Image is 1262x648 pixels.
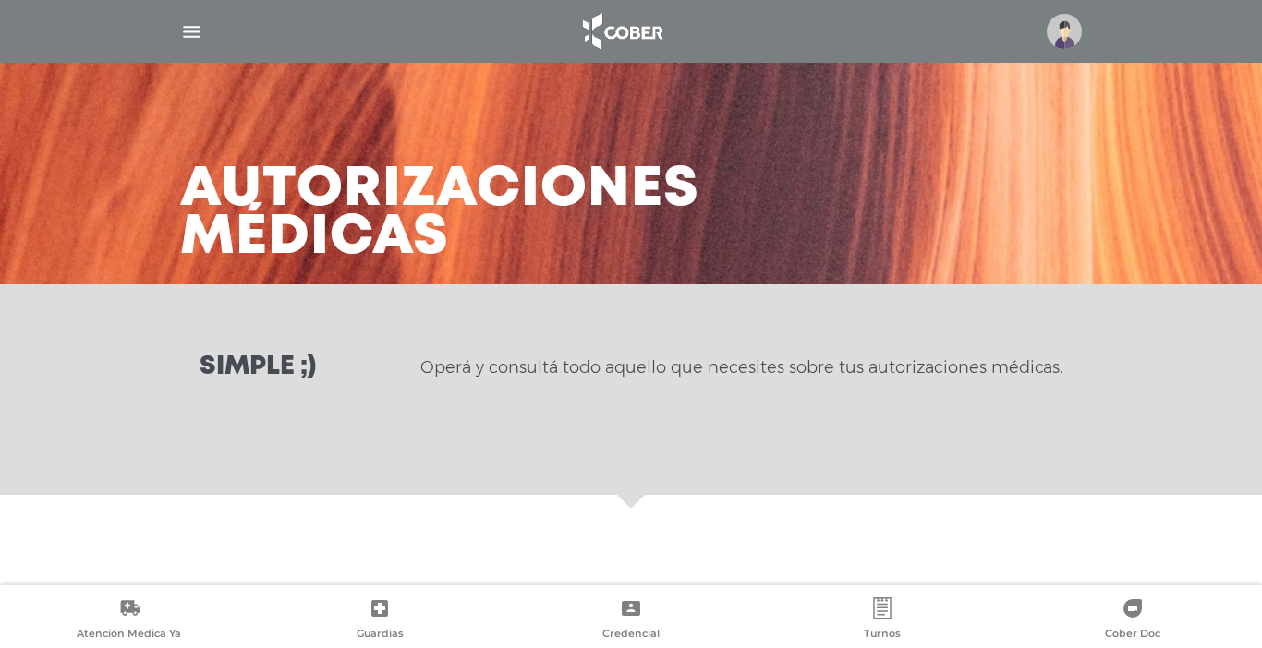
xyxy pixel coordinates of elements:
[602,627,660,643] span: Credencial
[573,9,670,54] img: logo_cober_home-white.png
[1047,14,1082,49] img: profile-placeholder.svg
[180,166,699,262] h3: Autorizaciones médicas
[200,354,316,380] h3: Simple ;)
[1007,597,1258,644] a: Cober Doc
[77,627,181,643] span: Atención Médica Ya
[255,597,506,644] a: Guardias
[180,20,203,43] img: Cober_menu-lines-white.svg
[757,597,1008,644] a: Turnos
[505,597,757,644] a: Credencial
[4,597,255,644] a: Atención Médica Ya
[1105,627,1160,643] span: Cober Doc
[420,356,1062,378] p: Operá y consultá todo aquello que necesites sobre tus autorizaciones médicas.
[357,627,404,643] span: Guardias
[864,627,901,643] span: Turnos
